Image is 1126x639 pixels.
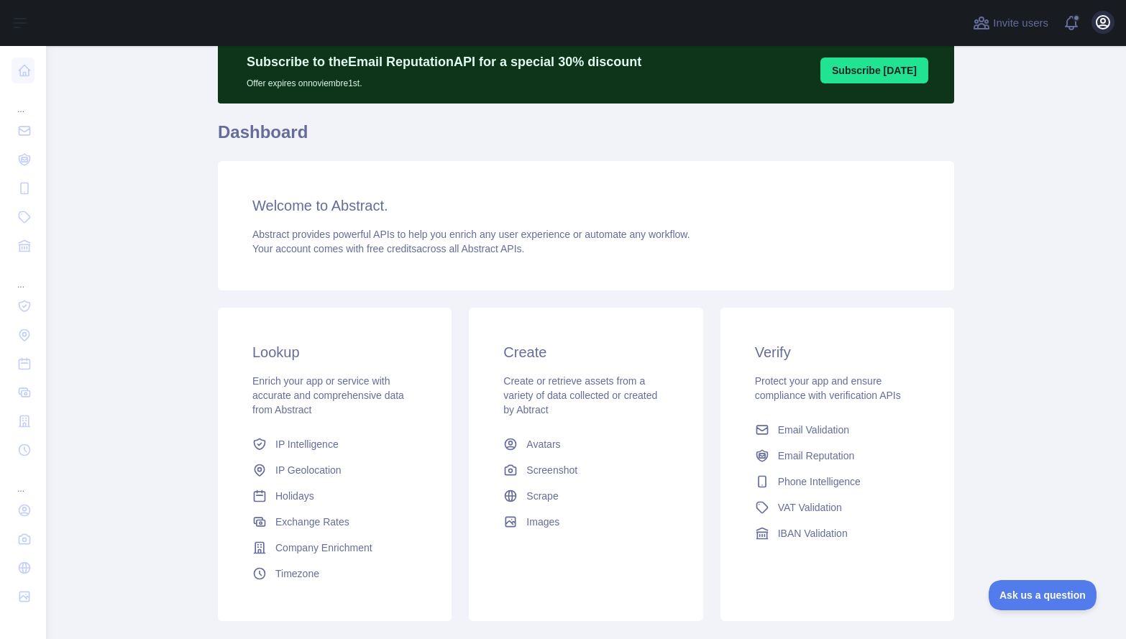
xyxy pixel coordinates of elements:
[778,500,842,515] span: VAT Validation
[247,72,641,89] p: Offer expires on noviembre 1st.
[367,243,416,254] span: free credits
[252,196,920,216] h3: Welcome to Abstract.
[993,15,1048,32] span: Invite users
[820,58,928,83] button: Subscribe [DATE]
[755,375,901,401] span: Protect your app and ensure compliance with verification APIs
[498,431,674,457] a: Avatars
[498,509,674,535] a: Images
[12,86,35,115] div: ...
[275,515,349,529] span: Exchange Rates
[247,431,423,457] a: IP Intelligence
[247,561,423,587] a: Timezone
[503,342,668,362] h3: Create
[778,423,849,437] span: Email Validation
[252,243,524,254] span: Your account comes with across all Abstract APIs.
[526,489,558,503] span: Scrape
[218,121,954,155] h1: Dashboard
[498,483,674,509] a: Scrape
[503,375,657,415] span: Create or retrieve assets from a variety of data collected or created by Abtract
[12,466,35,495] div: ...
[749,417,925,443] a: Email Validation
[247,52,641,72] p: Subscribe to the Email Reputation API for a special 30 % discount
[247,457,423,483] a: IP Geolocation
[275,541,372,555] span: Company Enrichment
[247,483,423,509] a: Holidays
[749,495,925,520] a: VAT Validation
[252,375,404,415] span: Enrich your app or service with accurate and comprehensive data from Abstract
[749,520,925,546] a: IBAN Validation
[755,342,920,362] h3: Verify
[252,229,690,240] span: Abstract provides powerful APIs to help you enrich any user experience or automate any workflow.
[275,437,339,451] span: IP Intelligence
[749,469,925,495] a: Phone Intelligence
[275,566,319,581] span: Timezone
[526,463,577,477] span: Screenshot
[749,443,925,469] a: Email Reputation
[778,449,855,463] span: Email Reputation
[526,515,559,529] span: Images
[989,580,1097,610] iframe: Toggle Customer Support
[252,342,417,362] h3: Lookup
[275,463,342,477] span: IP Geolocation
[247,509,423,535] a: Exchange Rates
[247,535,423,561] a: Company Enrichment
[778,474,861,489] span: Phone Intelligence
[275,489,314,503] span: Holidays
[498,457,674,483] a: Screenshot
[12,262,35,290] div: ...
[970,12,1051,35] button: Invite users
[526,437,560,451] span: Avatars
[778,526,848,541] span: IBAN Validation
